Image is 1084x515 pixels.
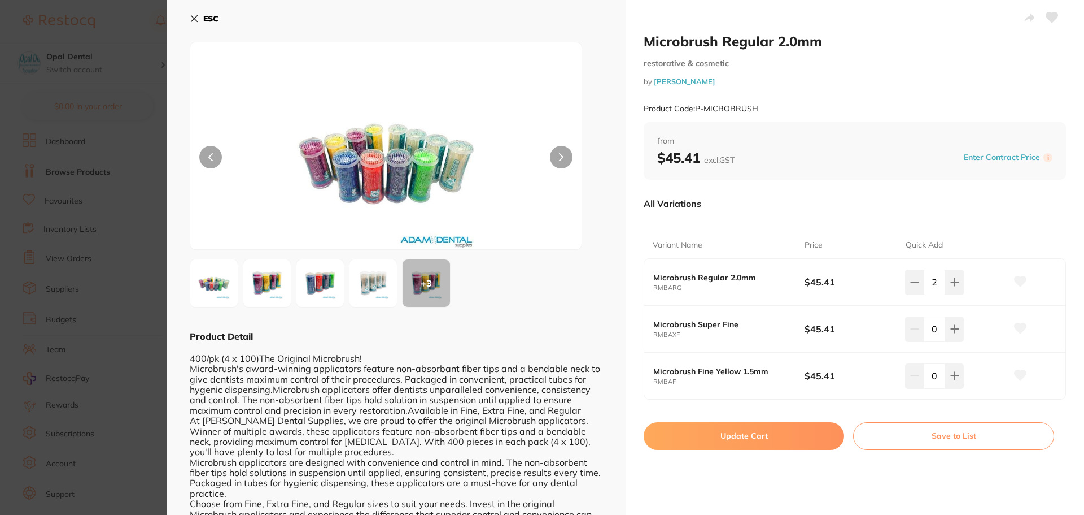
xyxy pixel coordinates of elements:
[654,77,715,86] a: [PERSON_NAME]
[653,284,805,292] small: RMBARG
[194,263,234,304] img: Uk9CUlVTSC5qcGc
[644,422,844,449] button: Update Cart
[805,240,823,251] p: Price
[805,370,895,382] b: $45.41
[960,152,1043,163] button: Enter Contract Price
[805,323,895,335] b: $45.41
[653,378,805,386] small: RMBAF
[653,320,789,329] b: Microbrush Super Fine
[203,14,218,24] b: ESC
[653,367,789,376] b: Microbrush Fine Yellow 1.5mm
[853,422,1054,449] button: Save to List
[300,263,340,304] img: Ry5qcGc
[805,276,895,288] b: $45.41
[657,149,735,166] b: $45.41
[247,263,287,304] img: LmpwZw
[644,198,701,209] p: All Variations
[402,259,451,308] button: +3
[644,59,1066,68] small: restorative & cosmetic
[704,155,735,165] span: excl. GST
[1043,153,1052,162] label: i
[653,240,702,251] p: Variant Name
[906,240,943,251] p: Quick Add
[657,136,1052,147] span: from
[644,104,758,114] small: Product Code: P-MICROBRUSH
[644,77,1066,86] small: by
[403,259,450,307] div: + 3
[190,331,253,342] b: Product Detail
[644,33,1066,50] h2: Microbrush Regular 2.0mm
[653,273,789,282] b: Microbrush Regular 2.0mm
[190,9,218,28] button: ESC
[269,71,504,249] img: Uk9CUlVTSC5qcGc
[653,331,805,339] small: RMBAXF
[353,263,394,304] img: Ri5qcGc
